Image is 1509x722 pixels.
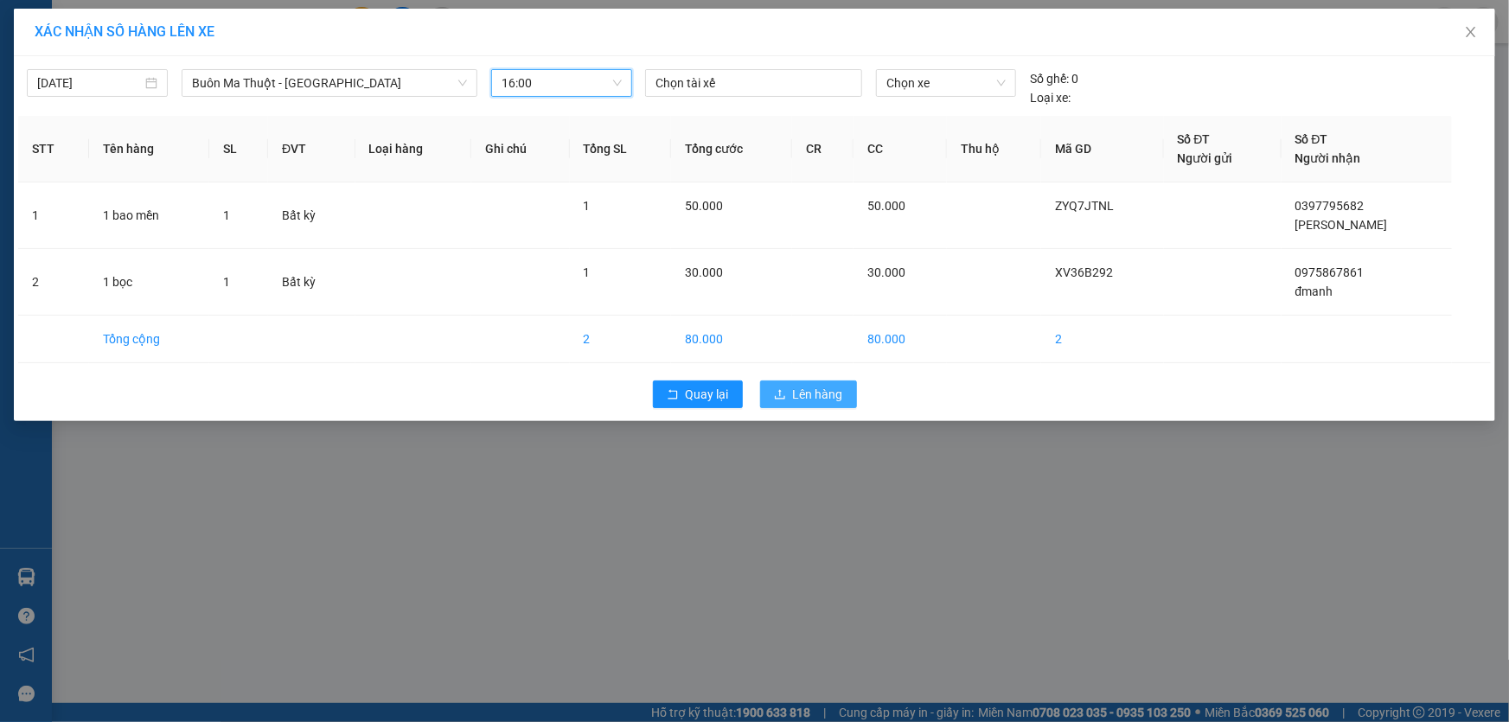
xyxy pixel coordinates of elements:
[268,116,355,182] th: ĐVT
[1030,88,1071,107] span: Loại xe:
[18,116,89,182] th: STT
[1055,199,1114,213] span: ZYQ7JTNL
[653,380,743,408] button: rollbackQuay lại
[355,116,472,182] th: Loại hàng
[667,388,679,402] span: rollback
[209,116,268,182] th: SL
[1295,132,1328,146] span: Số ĐT
[1295,265,1365,279] span: 0975867861
[37,73,142,93] input: 12/09/2025
[268,182,355,249] td: Bất kỳ
[584,199,591,213] span: 1
[1295,199,1365,213] span: 0397795682
[1041,316,1164,363] td: 2
[1447,9,1495,57] button: Close
[1030,69,1069,88] span: Số ghế:
[1041,116,1164,182] th: Mã GD
[1295,151,1361,165] span: Người nhận
[570,116,672,182] th: Tổng SL
[223,208,230,222] span: 1
[867,265,905,279] span: 30.000
[89,182,209,249] td: 1 bao mền
[584,265,591,279] span: 1
[886,70,1006,96] span: Chọn xe
[1178,132,1211,146] span: Số ĐT
[854,116,947,182] th: CC
[18,182,89,249] td: 1
[35,23,214,40] span: XÁC NHẬN SỐ HÀNG LÊN XE
[89,249,209,316] td: 1 bọc
[792,116,854,182] th: CR
[89,116,209,182] th: Tên hàng
[671,116,792,182] th: Tổng cước
[1055,265,1113,279] span: XV36B292
[1295,284,1333,298] span: đmanh
[502,70,622,96] span: 16:00
[685,199,723,213] span: 50.000
[223,275,230,289] span: 1
[685,265,723,279] span: 30.000
[18,249,89,316] td: 2
[457,78,468,88] span: down
[854,316,947,363] td: 80.000
[793,385,843,404] span: Lên hàng
[268,249,355,316] td: Bất kỳ
[867,199,905,213] span: 50.000
[774,388,786,402] span: upload
[89,316,209,363] td: Tổng cộng
[760,380,857,408] button: uploadLên hàng
[570,316,672,363] td: 2
[671,316,792,363] td: 80.000
[1295,218,1388,232] span: [PERSON_NAME]
[1178,151,1233,165] span: Người gửi
[686,385,729,404] span: Quay lại
[192,70,467,96] span: Buôn Ma Thuột - Gia Nghĩa
[1030,69,1078,88] div: 0
[471,116,569,182] th: Ghi chú
[947,116,1041,182] th: Thu hộ
[1464,25,1478,39] span: close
